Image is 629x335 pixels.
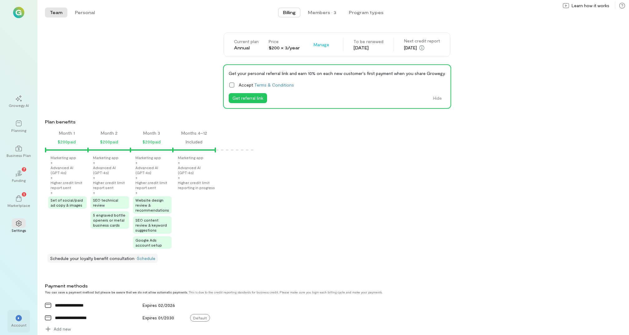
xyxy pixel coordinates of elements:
div: Month 2 [101,130,118,136]
div: + [135,175,138,180]
span: Default [190,314,210,322]
div: Current plan [234,38,259,45]
div: $200 × 3/year [269,45,300,51]
button: Program types [344,7,388,17]
div: Advanced AI (GPT‑4o) [51,165,87,175]
div: + [135,190,138,195]
div: $200 paid [58,138,76,146]
div: Higher credit limit report sent [93,180,129,190]
span: 5 engraved bottle openers or metal business cards [93,213,125,227]
div: *Account [7,310,30,332]
button: Hide [429,93,446,103]
span: Schedule your loyalty benefit consultation · [50,256,137,261]
div: + [93,190,95,195]
div: Account [11,322,27,327]
a: Planning [7,115,30,138]
div: + [93,175,95,180]
div: Higher credit limit report sent [135,180,172,190]
div: + [93,160,95,165]
div: Members · 3 [308,9,336,16]
div: + [51,190,53,195]
div: Annual [234,45,259,51]
span: Expires 02/2026 [143,302,175,308]
div: [DATE] [354,45,383,51]
div: To be renewed [354,38,383,45]
div: Advanced AI (GPT‑4o) [93,165,129,175]
button: Manage [310,40,333,50]
div: Months 4–12 [181,130,207,136]
div: Month 1 [59,130,75,136]
span: Billing [283,9,295,16]
div: Growegy AI [9,103,29,108]
div: Marketing app [178,155,203,160]
a: Funding [7,165,30,188]
span: 7 [23,166,25,172]
a: Settings [7,215,30,238]
button: Billing [278,7,300,17]
div: Advanced AI (GPT‑4o) [178,165,214,175]
span: SEO content review & keyword suggestions [135,218,167,232]
button: Members · 3 [303,7,341,17]
div: Price [269,38,300,45]
span: Website design review & recommendations [135,198,169,212]
span: SEO technical review [93,198,118,207]
span: Set of social/paid ad copy & images [51,198,83,207]
div: Higher credit limit report sent [51,180,87,190]
div: Month 3 [143,130,160,136]
span: Manage [314,42,329,48]
a: Schedule [137,256,155,261]
div: + [135,160,138,165]
a: Business Plan [7,140,30,163]
span: Expires 01/2030 [143,315,174,320]
button: Get referral link [229,93,267,103]
div: Planning [11,128,26,133]
div: [DATE] [404,44,440,52]
button: Personal [70,7,100,17]
div: $200 paid [100,138,118,146]
div: Higher credit limit reporting in progress [178,180,215,190]
div: + [178,160,180,165]
span: Google Ads account setup [135,238,162,247]
a: Marketplace [7,190,30,213]
span: Accept [239,82,294,88]
strong: You can save a payment method but please be aware that we do not allow automatic payments. [45,290,188,294]
div: Marketing app [135,155,161,160]
div: Funding [12,178,26,183]
div: + [51,160,53,165]
span: Learn how it works [572,2,609,9]
div: Included [186,138,202,146]
div: Plan benefits [45,119,627,125]
a: Terms & Conditions [254,82,294,87]
div: Payment methods [45,283,568,289]
div: Next credit report [404,38,440,44]
div: + [51,175,53,180]
div: $200 paid [143,138,161,146]
span: Add new [54,326,71,332]
div: Advanced AI (GPT‑4o) [135,165,172,175]
span: 1 [23,191,25,197]
div: Marketing app [93,155,119,160]
div: Marketing app [51,155,76,160]
div: Marketplace [7,203,30,208]
div: Settings [12,228,26,233]
div: This is due to the credit reporting standards for business credit. Please make sure you login eac... [45,290,568,294]
div: Get your personal referral link and earn 10% on each new customer's first payment when you share ... [229,70,446,77]
button: Team [45,7,67,17]
a: Growegy AI [7,90,30,113]
div: Business Plan [7,153,31,158]
div: + [178,175,180,180]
